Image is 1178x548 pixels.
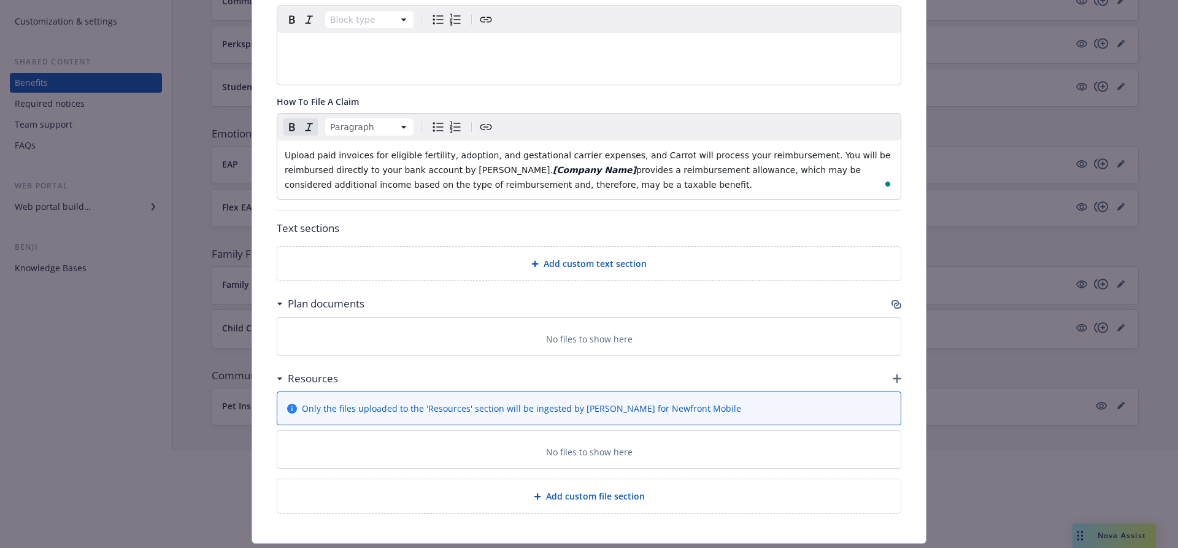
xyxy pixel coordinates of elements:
p: Text sections [277,220,901,236]
button: Italic [301,11,318,28]
button: Remove italic [301,118,318,136]
p: No files to show here [546,333,633,345]
div: toggle group [429,11,464,28]
div: Add custom text section [277,246,901,281]
div: Plan documents [277,296,364,312]
button: Block type [325,118,414,136]
h3: Resources [288,371,338,387]
span: Only the files uploaded to the 'Resources' section will be ingested by [PERSON_NAME] for Newfront... [302,402,741,415]
button: Bold [283,11,301,28]
span: How To File A Claim [277,96,359,107]
div: Resources [277,371,338,387]
p: No files to show here [546,446,633,458]
strong: [Company Name] [553,165,636,175]
button: Numbered list [447,11,464,28]
div: editable markdown [277,33,901,63]
button: Create link [477,11,495,28]
h3: Plan documents [288,296,364,312]
button: Block type [325,11,414,28]
div: To enrich screen reader interactions, please activate Accessibility in Grammarly extension settings [277,141,901,199]
button: Numbered list [447,118,464,136]
button: Bulleted list [429,118,447,136]
span: Add custom text section [544,257,647,270]
button: Bulleted list [429,11,447,28]
button: Create link [477,118,495,136]
button: Remove bold [283,118,301,136]
div: toggle group [429,118,464,136]
span: Upload paid invoices for eligible fertility, adoption, and gestational carrier expenses, and Carr... [285,150,893,175]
